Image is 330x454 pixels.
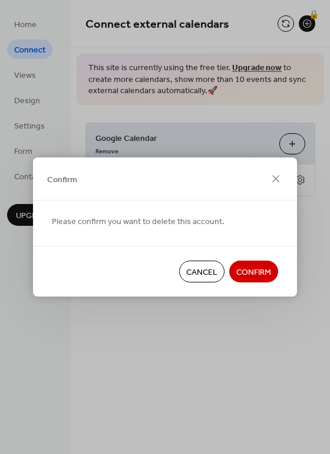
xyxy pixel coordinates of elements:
button: Confirm [229,261,278,282]
span: Cancel [186,267,217,279]
span: Confirm [236,267,271,279]
button: Cancel [179,261,225,282]
span: Please confirm you want to delete this account. [52,216,225,228]
span: Confirm [47,173,77,186]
